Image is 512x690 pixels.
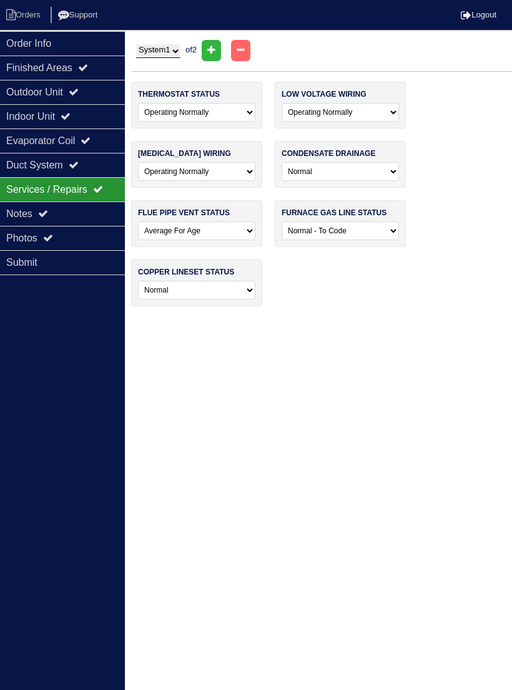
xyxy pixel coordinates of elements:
[138,207,230,218] label: flue pipe vent status
[282,207,386,218] label: furnace gas line status
[51,7,108,24] li: Support
[138,148,231,159] label: [MEDICAL_DATA] wiring
[282,148,375,159] label: condensate drainage
[131,40,512,61] div: of 2
[138,89,220,100] label: thermostat status
[461,10,496,19] a: Logout
[138,266,234,278] label: copper lineset status
[282,89,367,100] label: low voltage wiring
